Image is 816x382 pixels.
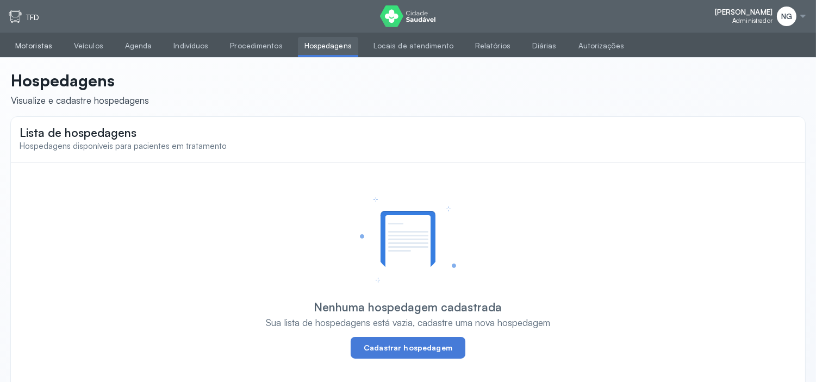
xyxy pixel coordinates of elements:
a: Veículos [67,37,110,55]
img: Ilustração de uma lista vazia indicando que não há hospedagens cadastradas. [360,197,456,283]
span: Administrador [732,17,773,24]
a: Hospedagens [298,37,358,55]
span: Lista de hospedagens [20,126,136,140]
span: [PERSON_NAME] [715,8,773,17]
a: Relatórios [469,37,517,55]
div: Nenhuma hospedagem cadastrada [314,300,502,314]
a: Diárias [526,37,563,55]
span: NG [781,12,792,21]
div: Visualize e cadastre hospedagens [11,95,149,106]
p: Hospedagens [11,71,149,90]
img: tfd.svg [9,10,22,23]
a: Procedimentos [223,37,289,55]
span: Hospedagens disponíveis para pacientes em tratamento [20,141,227,151]
p: TFD [26,13,39,22]
a: Locais de atendimento [367,37,460,55]
div: Sua lista de hospedagens está vazia, cadastre uma nova hospedagem [266,317,550,328]
a: Autorizações [572,37,631,55]
a: Motoristas [9,37,59,55]
img: logo do Cidade Saudável [380,5,436,27]
button: Cadastrar hospedagem [351,337,465,359]
a: Indivíduos [167,37,215,55]
a: Agenda [119,37,159,55]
